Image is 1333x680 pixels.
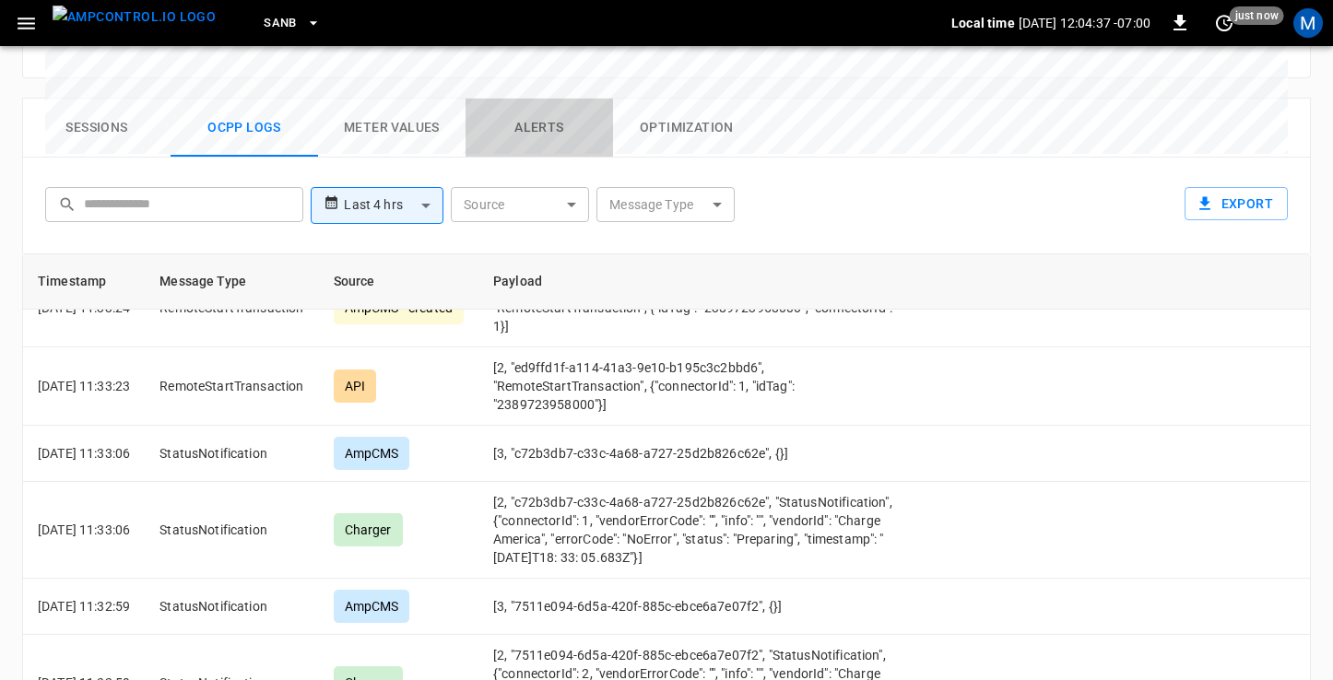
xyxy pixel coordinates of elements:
td: StatusNotification [145,579,318,635]
th: Payload [478,254,924,310]
div: Charger [334,513,403,546]
th: Source [319,254,478,310]
button: Ocpp logs [171,99,318,158]
button: Sessions [23,99,171,158]
th: Timestamp [23,254,145,310]
p: [DATE] 11:33:23 [38,377,130,395]
p: [DATE] 12:04:37 -07:00 [1019,14,1150,32]
img: ampcontrol.io logo [53,6,216,29]
td: [3, "c72b3db7-c33c-4a68-a727-25d2b826c62e", {}] [478,426,924,482]
p: [DATE] 11:32:59 [38,597,130,616]
button: Alerts [466,99,613,158]
th: Message Type [145,254,318,310]
p: [DATE] 11:33:06 [38,521,130,539]
button: set refresh interval [1209,8,1239,38]
button: Meter Values [318,99,466,158]
button: SanB [256,6,328,41]
span: just now [1230,6,1284,25]
div: AmpCMS [334,590,410,623]
button: Export [1185,187,1288,221]
div: Last 4 hrs [344,188,443,223]
td: StatusNotification [145,482,318,579]
span: SanB [264,13,297,34]
td: StatusNotification [145,426,318,482]
p: Local time [951,14,1015,32]
td: [2, "c72b3db7-c33c-4a68-a727-25d2b826c62e", "StatusNotification", {"connectorId": 1, "vendorError... [478,482,924,579]
td: [3, "7511e094-6d5a-420f-885c-ebce6a7e07f2", {}] [478,579,924,635]
button: Optimization [613,99,761,158]
p: [DATE] 11:33:06 [38,444,130,463]
div: profile-icon [1293,8,1323,38]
